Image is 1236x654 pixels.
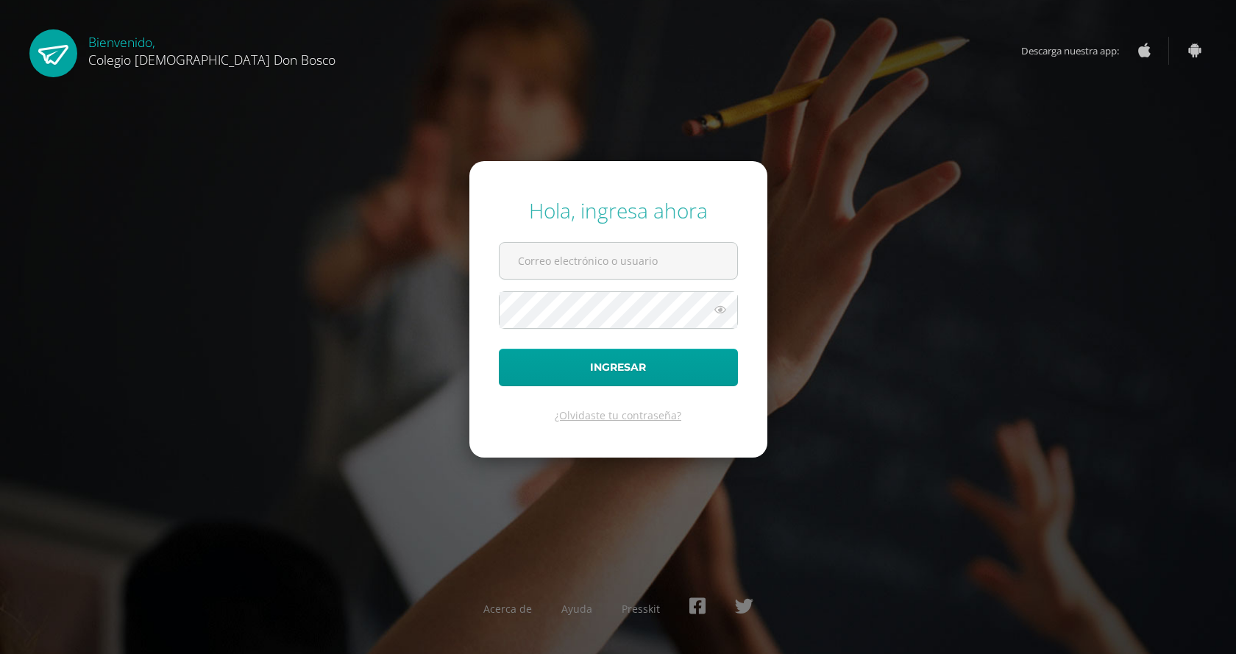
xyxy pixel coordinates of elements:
[561,602,592,616] a: Ayuda
[555,408,681,422] a: ¿Olvidaste tu contraseña?
[499,349,738,386] button: Ingresar
[483,602,532,616] a: Acerca de
[88,29,335,68] div: Bienvenido,
[1021,37,1134,65] span: Descarga nuestra app:
[499,196,738,224] div: Hola, ingresa ahora
[88,51,335,68] span: Colegio [DEMOGRAPHIC_DATA] Don Bosco
[622,602,660,616] a: Presskit
[500,243,737,279] input: Correo electrónico o usuario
